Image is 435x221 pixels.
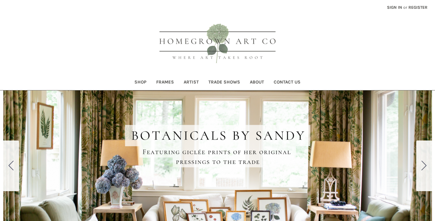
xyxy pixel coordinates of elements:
a: Trade Shows [204,75,245,90]
button: Go to slide 5 [3,140,19,191]
a: Contact Us [269,75,305,90]
span: or [403,4,408,11]
img: HOMEGROWN ART CO [150,17,285,71]
a: Shop [130,75,151,90]
a: Artist [179,75,204,90]
button: Go to slide 2 [416,140,432,191]
a: Frames [151,75,179,90]
a: About [245,75,269,90]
